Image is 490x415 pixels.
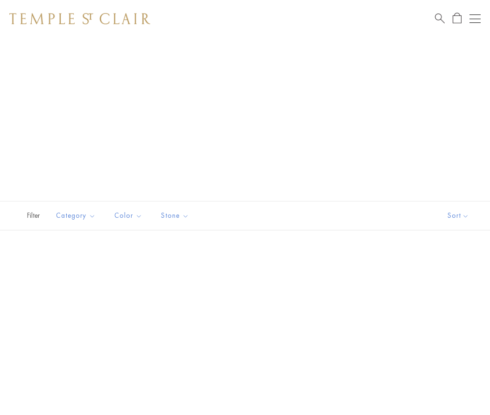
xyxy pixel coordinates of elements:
[107,205,149,226] button: Color
[435,13,445,24] a: Search
[51,210,103,222] span: Category
[49,205,103,226] button: Category
[154,205,196,226] button: Stone
[453,13,462,24] a: Open Shopping Bag
[427,201,490,230] button: Show sort by
[156,210,196,222] span: Stone
[110,210,149,222] span: Color
[469,13,481,24] button: Open navigation
[9,13,150,24] img: Temple St. Clair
